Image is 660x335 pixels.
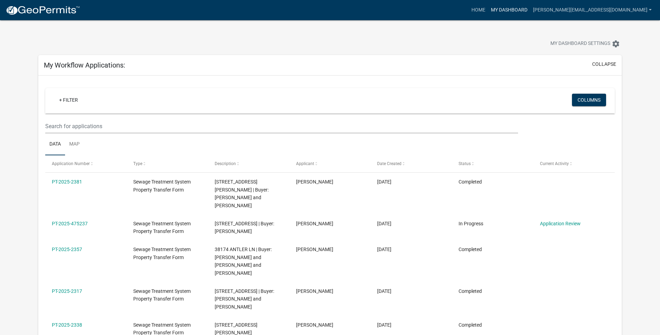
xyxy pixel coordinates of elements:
[208,155,289,172] datatable-header-cell: Description
[133,247,191,260] span: Sewage Treatment System Property Transfer Form
[469,3,488,17] a: Home
[52,247,82,252] a: PT-2025-2357
[65,133,84,156] a: Map
[550,40,610,48] span: My Dashboard Settings
[215,288,274,310] span: 13985 165TH ST | Buyer: Connor Aasness and Rachel Aasness
[215,247,272,276] span: 38174 ANTLER LN | Buyer: Marlene C. Stuhaug and Tanya N. Stuhaug and Shawn A. Stuhaug
[459,221,483,226] span: In Progress
[296,221,333,226] span: Melissa Davis
[459,247,482,252] span: Completed
[289,155,371,172] datatable-header-cell: Applicant
[133,161,142,166] span: Type
[215,161,236,166] span: Description
[45,155,127,172] datatable-header-cell: Application Number
[54,94,84,106] a: + Filter
[133,288,191,302] span: Sewage Treatment System Property Transfer Form
[540,221,581,226] a: Application Review
[44,61,125,69] h5: My Workflow Applications:
[377,179,391,185] span: 09/09/2025
[52,179,82,185] a: PT-2025-2381
[296,322,333,328] span: Melissa Davis
[377,288,391,294] span: 09/03/2025
[377,161,401,166] span: Date Created
[371,155,452,172] datatable-header-cell: Date Created
[459,288,482,294] span: Completed
[612,40,620,48] i: settings
[459,179,482,185] span: Completed
[488,3,530,17] a: My Dashboard
[52,322,82,328] a: PT-2025-2338
[296,288,333,294] span: Melissa Davis
[377,221,391,226] span: 09/08/2025
[215,179,269,208] span: 1110 WILLIAMS AVE | Buyer: Kenneth R Heidorn and Susan L Heidorn
[540,161,569,166] span: Current Activity
[45,133,65,156] a: Data
[215,221,274,234] span: 40147 CLITHERALL LAKE RD N | Buyer: Tor J. Anderson
[133,179,191,193] span: Sewage Treatment System Property Transfer Form
[530,3,654,17] a: [PERSON_NAME][EMAIL_ADDRESS][DOMAIN_NAME]
[459,161,471,166] span: Status
[377,322,391,328] span: 09/03/2025
[296,179,333,185] span: Melissa Davis
[452,155,533,172] datatable-header-cell: Status
[572,94,606,106] button: Columns
[545,37,626,50] button: My Dashboard Settingssettings
[133,221,191,234] span: Sewage Treatment System Property Transfer Form
[533,155,615,172] datatable-header-cell: Current Activity
[592,61,616,68] button: collapse
[52,221,88,226] a: PT-2025-475237
[52,161,90,166] span: Application Number
[127,155,208,172] datatable-header-cell: Type
[296,161,314,166] span: Applicant
[45,119,518,133] input: Search for applications
[296,247,333,252] span: Melissa Davis
[459,322,482,328] span: Completed
[52,288,82,294] a: PT-2025-2317
[377,247,391,252] span: 09/04/2025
